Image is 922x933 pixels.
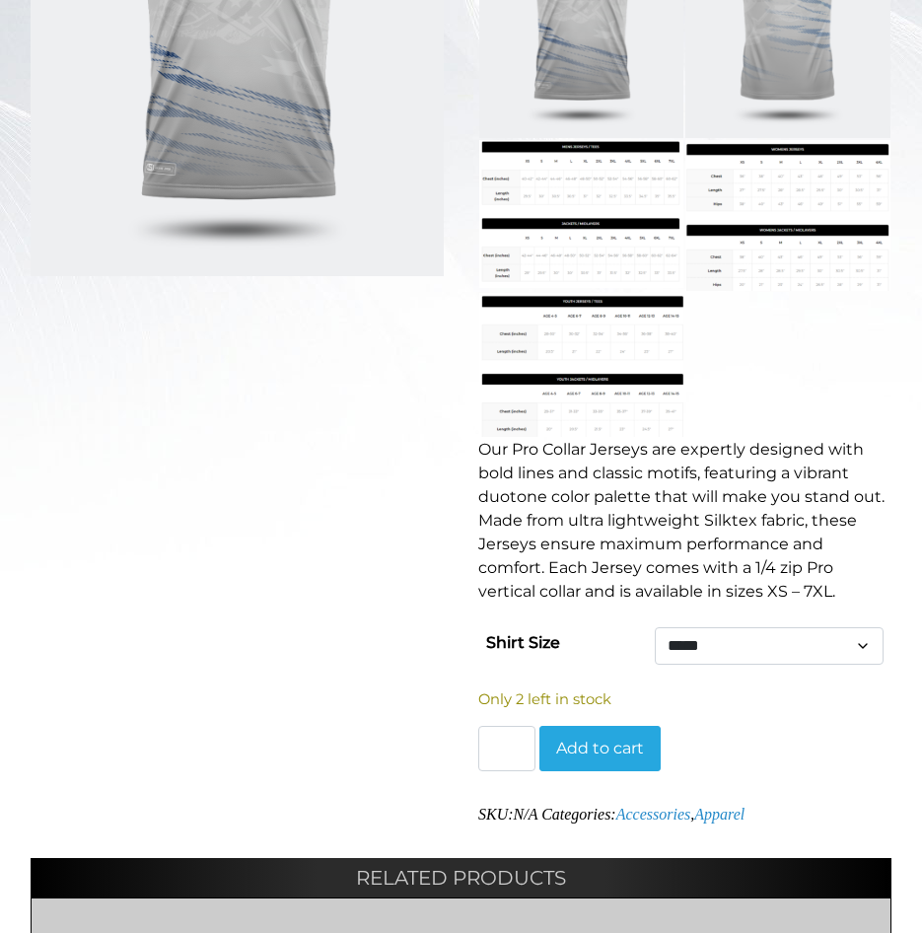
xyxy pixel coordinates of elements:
[616,806,691,823] a: Accessories
[539,726,661,771] button: Add to cart
[694,806,745,823] a: Apparel
[31,858,891,897] h2: Related products
[478,688,891,710] p: Only 2 left in stock
[478,806,537,823] span: SKU:
[514,806,538,823] span: N/A
[486,627,560,659] label: Shirt Size
[478,438,891,604] p: Our Pro Collar Jerseys are expertly designed with bold lines and classic motifs, featuring a vibr...
[478,726,535,771] input: Product quantity
[541,806,745,823] span: Categories: ,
